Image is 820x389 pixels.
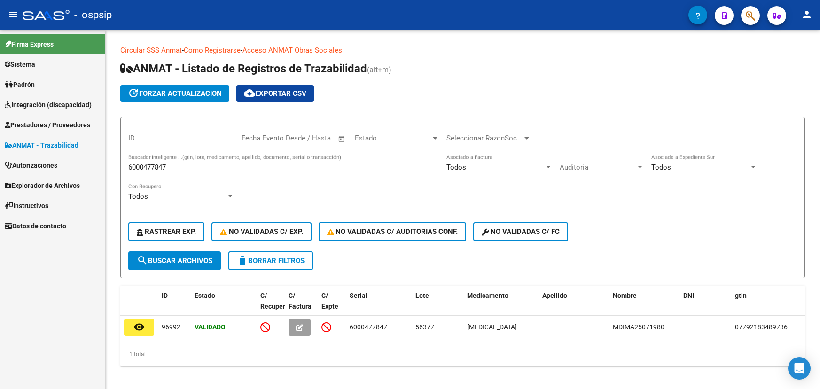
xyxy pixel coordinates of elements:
span: Instructivos [5,201,48,211]
datatable-header-cell: Nombre [609,286,679,327]
datatable-header-cell: Apellido [539,286,609,327]
span: No Validadas c/ Exp. [220,227,303,236]
span: Serial [350,292,367,299]
mat-icon: search [137,255,148,266]
span: Integración (discapacidad) [5,100,92,110]
mat-icon: menu [8,9,19,20]
span: Apellido [542,292,567,299]
button: Buscar Archivos [128,251,221,270]
span: - ospsip [74,5,112,25]
span: Sistema [5,59,35,70]
button: No Validadas c/ Exp. [211,222,312,241]
span: ANMAT - Listado de Registros de Trazabilidad [120,62,367,75]
span: Auditoria [560,163,636,171]
p: - - [120,45,805,55]
datatable-header-cell: C/ Recupero [257,286,285,327]
span: Autorizaciones [5,160,57,171]
span: 07792183489736 [735,323,788,331]
button: No validadas c/ FC [473,222,568,241]
a: Documentacion trazabilidad [342,46,430,54]
datatable-header-cell: Estado [191,286,257,327]
span: 56377 [415,323,434,331]
span: Lote [415,292,429,299]
span: C/ Recupero [260,292,289,310]
span: 6000477847 [350,323,387,331]
span: forzar actualizacion [128,89,222,98]
a: Acceso ANMAT Obras Sociales [242,46,342,54]
span: Medicamento [467,292,508,299]
mat-icon: remove_red_eye [133,321,145,333]
span: Todos [651,163,671,171]
span: Buscar Archivos [137,257,212,265]
datatable-header-cell: DNI [679,286,731,327]
mat-icon: cloud_download [244,87,255,99]
span: Seleccionar RazonSocial [446,134,523,142]
span: Prestadores / Proveedores [5,120,90,130]
span: MDIMA25071980 [613,323,664,331]
span: No Validadas c/ Auditorias Conf. [327,227,458,236]
mat-icon: update [128,87,139,99]
button: Exportar CSV [236,85,314,102]
datatable-header-cell: Serial [346,286,412,327]
strong: Validado [195,323,226,331]
span: Borrar Filtros [237,257,305,265]
button: No Validadas c/ Auditorias Conf. [319,222,467,241]
datatable-header-cell: gtin [731,286,816,327]
button: Open calendar [336,133,347,144]
span: ANMAT - Trazabilidad [5,140,78,150]
datatable-header-cell: ID [158,286,191,327]
span: (alt+m) [367,65,391,74]
input: End date [281,134,326,142]
span: Rastrear Exp. [137,227,196,236]
button: Borrar Filtros [228,251,313,270]
span: No validadas c/ FC [482,227,560,236]
span: 96992 [162,323,180,331]
button: Rastrear Exp. [128,222,204,241]
span: Datos de contacto [5,221,66,231]
span: Nombre [613,292,637,299]
input: Start date [242,134,272,142]
datatable-header-cell: Lote [412,286,463,327]
mat-icon: person [801,9,812,20]
span: C/ Factura [289,292,312,310]
div: 1 total [120,342,805,366]
a: Circular SSS Anmat [120,46,182,54]
span: Exportar CSV [244,89,306,98]
mat-icon: delete [237,255,248,266]
button: forzar actualizacion [120,85,229,102]
a: Como Registrarse [184,46,241,54]
datatable-header-cell: C/ Expte [318,286,346,327]
datatable-header-cell: C/ Factura [285,286,318,327]
datatable-header-cell: Medicamento [463,286,539,327]
span: C/ Expte [321,292,338,310]
span: Estado [195,292,215,299]
span: DNI [683,292,694,299]
span: Todos [128,192,148,201]
div: Open Intercom Messenger [788,357,811,380]
span: Estado [355,134,431,142]
span: Padrón [5,79,35,90]
span: Firma Express [5,39,54,49]
span: gtin [735,292,747,299]
span: Explorador de Archivos [5,180,80,191]
span: [MEDICAL_DATA] [467,323,517,331]
span: ID [162,292,168,299]
span: Todos [446,163,466,171]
